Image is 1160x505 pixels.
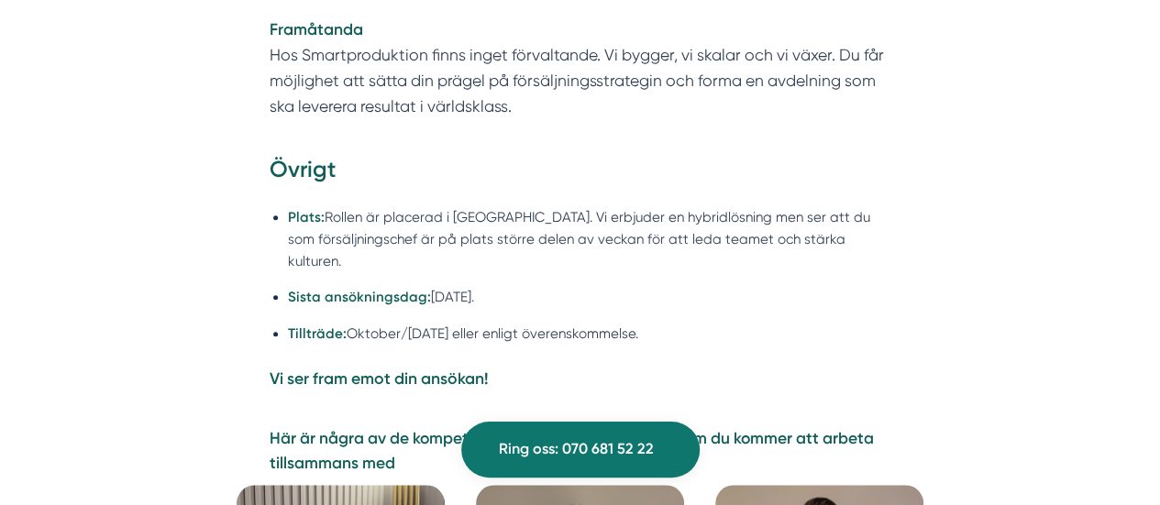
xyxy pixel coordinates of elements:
[270,368,488,388] strong: Vi ser fram emot din ansökan!
[270,19,363,38] strong: Framåtanda
[288,209,325,225] strong: Plats:
[288,325,347,342] strong: Tillträde:
[288,289,431,305] strong: Sista ansökningsdag:
[288,286,890,308] li: [DATE].
[499,437,654,461] span: Ring oss: 070 681 52 22
[288,206,890,272] li: Rollen är placerad i [GEOGRAPHIC_DATA]. Vi erbjuder en hybridlösning men ser att du som försäljni...
[270,429,874,472] strong: Här är några av de kompetenta och ambitiösa kollegor som du kommer att arbeta tillsammans med
[270,16,890,120] p: Hos Smartproduktion finns inget förvaltande. Vi bygger, vi skalar och vi växer. Du får möjlighet ...
[288,323,890,345] li: Oktober/[DATE] eller enligt överenskommelse.
[461,422,700,478] a: Ring oss: 070 681 52 22
[270,154,890,194] h3: Övrigt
